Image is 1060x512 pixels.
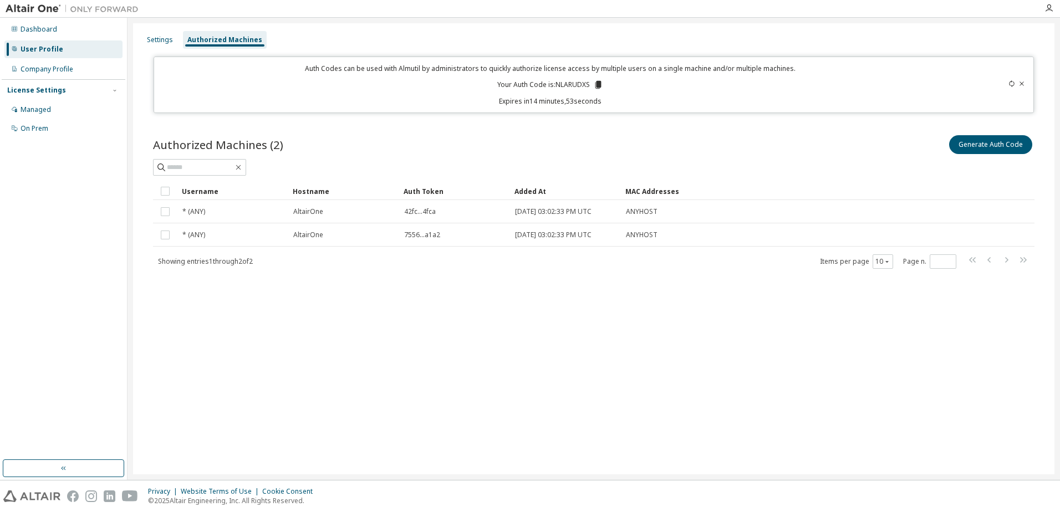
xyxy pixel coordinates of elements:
span: ANYHOST [626,207,658,216]
img: linkedin.svg [104,490,115,502]
div: User Profile [21,45,63,54]
span: AltairOne [293,207,323,216]
img: Altair One [6,3,144,14]
img: youtube.svg [122,490,138,502]
div: Added At [514,182,616,200]
p: © 2025 Altair Engineering, Inc. All Rights Reserved. [148,496,319,505]
span: Showing entries 1 through 2 of 2 [158,257,253,266]
div: Company Profile [21,65,73,74]
div: License Settings [7,86,66,95]
button: 10 [875,257,890,266]
div: Cookie Consent [262,487,319,496]
div: Authorized Machines [187,35,262,44]
span: Items per page [820,254,893,269]
div: Hostname [293,182,395,200]
span: 7556...a1a2 [404,231,440,239]
span: ANYHOST [626,231,658,239]
img: instagram.svg [85,490,97,502]
span: Page n. [903,254,956,269]
div: Website Terms of Use [181,487,262,496]
div: MAC Addresses [625,182,918,200]
span: [DATE] 03:02:33 PM UTC [515,207,592,216]
div: Privacy [148,487,181,496]
span: Authorized Machines (2) [153,137,283,152]
span: * (ANY) [182,231,205,239]
div: Auth Token [404,182,506,200]
img: facebook.svg [67,490,79,502]
button: Generate Auth Code [949,135,1032,154]
span: [DATE] 03:02:33 PM UTC [515,231,592,239]
div: On Prem [21,124,48,133]
div: Managed [21,105,51,114]
img: altair_logo.svg [3,490,60,502]
span: * (ANY) [182,207,205,216]
p: Auth Codes can be used with Almutil by administrators to quickly authorize license access by mult... [161,64,941,73]
div: Username [182,182,284,200]
div: Dashboard [21,25,57,34]
span: 42fc...4fca [404,207,436,216]
span: AltairOne [293,231,323,239]
p: Expires in 14 minutes, 53 seconds [161,96,941,106]
div: Settings [147,35,173,44]
p: Your Auth Code is: NLARUDXS [497,80,603,90]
